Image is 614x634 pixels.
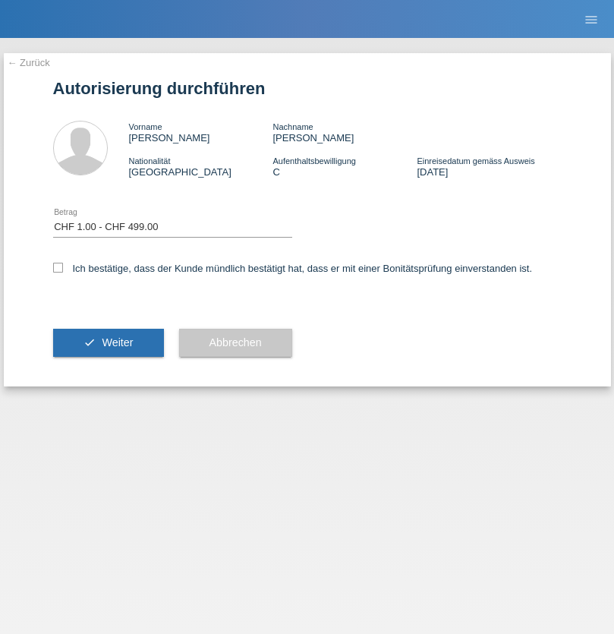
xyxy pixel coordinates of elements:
[102,336,133,349] span: Weiter
[576,14,606,24] a: menu
[129,121,273,144] div: [PERSON_NAME]
[272,121,417,144] div: [PERSON_NAME]
[53,329,164,358] button: check Weiter
[53,263,533,274] label: Ich bestätige, dass der Kunde mündlich bestätigt hat, dass er mit einer Bonitätsprüfung einversta...
[209,336,262,349] span: Abbrechen
[129,155,273,178] div: [GEOGRAPHIC_DATA]
[129,122,162,131] span: Vorname
[272,156,355,166] span: Aufenthaltsbewilligung
[417,156,534,166] span: Einreisedatum gemäss Ausweis
[584,12,599,27] i: menu
[272,122,313,131] span: Nachname
[179,329,292,358] button: Abbrechen
[83,336,96,349] i: check
[272,155,417,178] div: C
[129,156,171,166] span: Nationalität
[8,57,50,68] a: ← Zurück
[53,79,562,98] h1: Autorisierung durchführen
[417,155,561,178] div: [DATE]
